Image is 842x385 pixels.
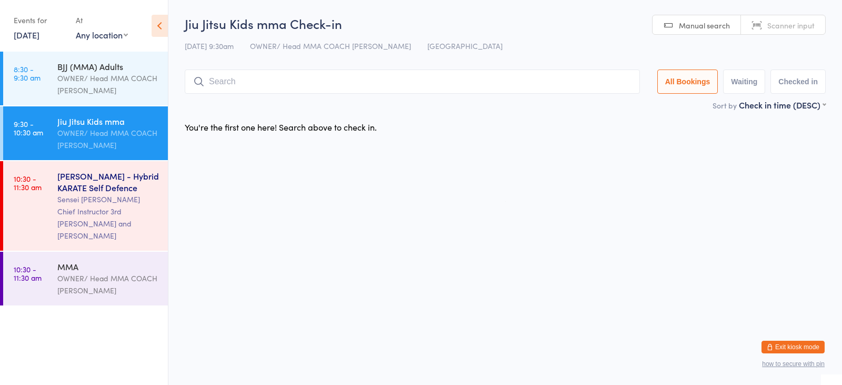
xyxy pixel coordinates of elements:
label: Sort by [713,100,737,111]
button: how to secure with pin [762,360,825,368]
div: At [76,12,128,29]
time: 8:30 - 9:30 am [14,65,41,82]
div: OWNER/ Head MMA COACH [PERSON_NAME] [57,72,159,96]
input: Search [185,70,640,94]
div: Events for [14,12,65,29]
div: OWNER/ Head MMA COACH [PERSON_NAME] [57,127,159,151]
span: Manual search [679,20,730,31]
a: 8:30 -9:30 amBJJ (MMA) AdultsOWNER/ Head MMA COACH [PERSON_NAME] [3,52,168,105]
time: 10:30 - 11:30 am [14,265,42,282]
div: You're the first one here! Search above to check in. [185,121,377,133]
time: 10:30 - 11:30 am [14,174,42,191]
span: Scanner input [767,20,815,31]
button: Exit kiosk mode [761,341,825,353]
button: Waiting [723,70,765,94]
span: [DATE] 9:30am [185,41,234,51]
div: Any location [76,29,128,41]
div: Check in time (DESC) [739,99,826,111]
a: [DATE] [14,29,39,41]
span: OWNER/ Head MMA COACH [PERSON_NAME] [250,41,411,51]
div: Jiu Jitsu Kids mma [57,115,159,127]
h2: Jiu Jitsu Kids mma Check-in [185,15,826,32]
time: 9:30 - 10:30 am [14,120,43,136]
div: OWNER/ Head MMA COACH [PERSON_NAME] [57,272,159,297]
a: 10:30 -11:30 am[PERSON_NAME] - Hybrid KARATE Self DefenceSensei [PERSON_NAME] Chief Instructor 3r... [3,161,168,251]
span: [GEOGRAPHIC_DATA] [427,41,503,51]
div: Sensei [PERSON_NAME] Chief Instructor 3rd [PERSON_NAME] and [PERSON_NAME] [57,193,159,242]
a: 10:30 -11:30 amMMAOWNER/ Head MMA COACH [PERSON_NAME] [3,252,168,305]
a: 9:30 -10:30 amJiu Jitsu Kids mmaOWNER/ Head MMA COACH [PERSON_NAME] [3,106,168,160]
div: [PERSON_NAME] - Hybrid KARATE Self Defence [57,170,159,193]
div: BJJ (MMA) Adults [57,61,159,72]
button: Checked in [770,70,826,94]
div: MMA [57,261,159,272]
button: All Bookings [657,70,718,94]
